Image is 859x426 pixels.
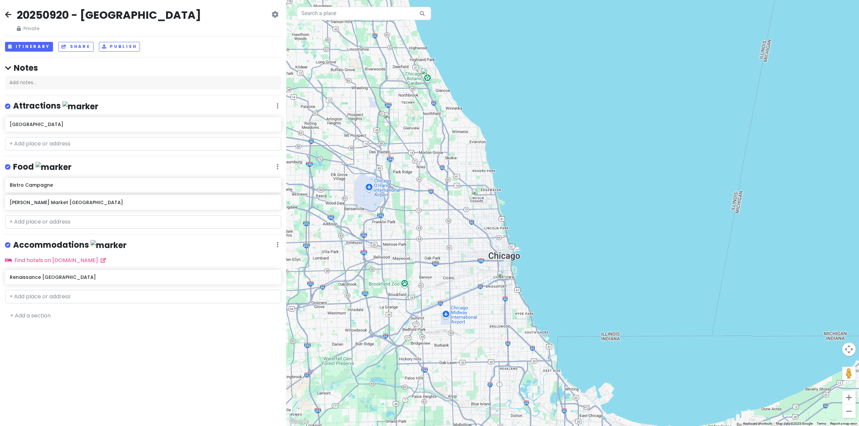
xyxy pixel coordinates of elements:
[58,42,93,52] button: Share
[5,76,281,90] div: Add notes...
[817,422,826,425] a: Terms (opens in new tab)
[384,112,399,127] div: Renaissance Chicago Glenview Suites Hotel
[297,7,431,20] input: Search a place
[10,182,276,188] h6: Bistro Campagne
[5,256,106,264] a: Find hotels on [DOMAIN_NAME]
[5,42,53,52] button: Itinerary
[13,101,98,112] h4: Attractions
[288,417,310,426] a: Open this area in Google Maps (opens a new window)
[842,405,856,418] button: Zoom out
[842,367,856,380] button: Drag Pegman onto the map to open Street View
[842,391,856,404] button: Zoom in
[497,270,512,285] div: Lawrence Fish Market Chinatown
[830,422,857,425] a: Report a map error
[17,8,201,22] h2: 20250920 - [GEOGRAPHIC_DATA]
[5,215,281,229] input: + Add place or address
[17,25,201,32] span: Private
[421,68,436,83] div: Chicago Botanic Garden
[743,421,772,426] button: Keyboard shortcuts
[99,42,140,52] button: Publish
[10,274,276,280] h6: Renaissance [GEOGRAPHIC_DATA]
[10,121,276,127] h6: [GEOGRAPHIC_DATA]
[62,101,98,112] img: marker
[776,422,813,425] span: Map data ©2025 Google
[5,137,281,150] input: + Add place or address
[13,240,127,251] h4: Accommodations
[842,343,856,356] button: Map camera controls
[36,162,71,172] img: marker
[91,240,127,250] img: marker
[288,417,310,426] img: Google
[5,63,281,73] h4: Notes
[471,188,486,203] div: Bistro Campagne
[10,199,276,205] h6: [PERSON_NAME] Market [GEOGRAPHIC_DATA]
[5,290,281,303] input: + Add place or address
[10,312,51,319] a: + Add a section
[13,162,71,173] h4: Food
